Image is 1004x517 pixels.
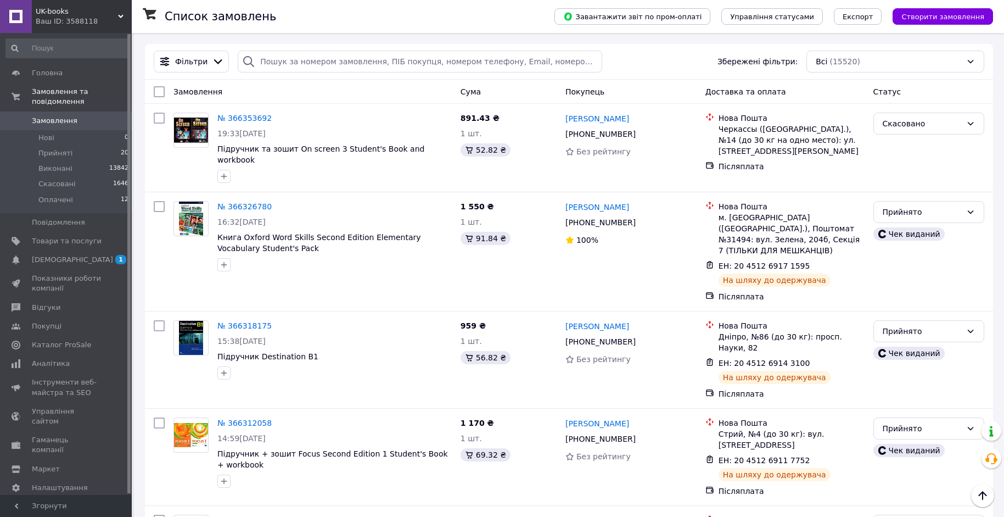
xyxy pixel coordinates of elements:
[174,423,208,447] img: Фото товару
[32,255,113,265] span: [DEMOGRAPHIC_DATA]
[719,320,865,331] div: Нова Пошта
[32,87,132,107] span: Замовлення та повідомлення
[5,38,130,58] input: Пошук
[565,113,629,124] a: [PERSON_NAME]
[217,449,448,469] a: Підручник + зошит Focus Second Edition 1 Student's Book + workbook
[719,291,865,302] div: Післяплата
[563,12,702,21] span: Завантажити звіт по пром-оплаті
[834,8,882,25] button: Експорт
[719,113,865,124] div: Нова Пошта
[461,351,511,364] div: 56.82 ₴
[719,274,831,287] div: На шляху до одержувача
[121,148,128,158] span: 20
[32,464,60,474] span: Маркет
[719,456,810,465] span: ЕН: 20 4512 6911 7752
[461,232,511,245] div: 91.84 ₴
[576,147,631,156] span: Без рейтингу
[461,202,494,211] span: 1 550 ₴
[705,87,786,96] span: Доставка та оплата
[719,331,865,353] div: Дніпро, №86 (до 30 кг): просп. Науки, 82
[901,13,984,21] span: Створити замовлення
[217,233,421,253] a: Книга Oxford Word Skills Second Edition Elementary Vocabulary Student's Pack
[165,10,276,23] h1: Список замовлень
[36,16,132,26] div: Ваш ID: 3588118
[461,129,482,138] span: 1 шт.
[719,388,865,399] div: Післяплата
[719,486,865,497] div: Післяплата
[217,129,266,138] span: 19:33[DATE]
[719,161,865,172] div: Післяплата
[32,435,102,455] span: Гаманець компанії
[461,321,486,330] span: 959 ₴
[883,423,962,435] div: Прийнято
[121,195,128,205] span: 12
[217,144,424,164] a: Підручник та зошит On screen 3 Student's Book and workbook
[113,179,128,189] span: 1646
[873,87,901,96] span: Статус
[32,274,102,293] span: Показники роботи компанії
[32,303,60,313] span: Відгуки
[719,124,865,157] div: Черкассы ([GEOGRAPHIC_DATA].), №14 (до 30 кг на одно место): ул. [STREET_ADDRESS][PERSON_NAME]
[38,195,73,205] span: Оплачені
[721,8,823,25] button: Управління статусами
[883,206,962,218] div: Прийнято
[971,484,994,507] button: Наверх
[565,87,604,96] span: Покупець
[217,419,272,427] a: № 366312058
[461,114,500,123] span: 891.43 ₴
[882,12,993,20] a: Створити замовлення
[829,57,860,66] span: (15520)
[32,321,61,331] span: Покупці
[217,337,266,346] span: 15:38[DATE]
[173,320,209,355] a: Фото товару
[32,218,85,227] span: Повідомлення
[461,448,511,462] div: 69.32 ₴
[719,262,810,270] span: ЕН: 20 4512 6917 1595
[32,483,88,493] span: Налаштування
[32,359,70,369] span: Аналітика
[179,321,203,355] img: Фото товару
[563,126,638,142] div: [PHONE_NUMBER]
[173,418,209,453] a: Фото товару
[816,56,827,67] span: Всі
[461,87,481,96] span: Cума
[38,164,72,174] span: Виконані
[873,347,945,360] div: Чек виданий
[565,321,629,332] a: [PERSON_NAME]
[174,118,208,143] img: Фото товару
[32,116,77,126] span: Замовлення
[461,419,494,427] span: 1 170 ₴
[719,468,831,481] div: На шляху до одержувача
[109,164,128,174] span: 13842
[217,218,266,226] span: 16:32[DATE]
[843,13,873,21] span: Експорт
[173,113,209,148] a: Фото товару
[717,56,798,67] span: Збережені фільтри:
[563,215,638,230] div: [PHONE_NUMBER]
[576,355,631,364] span: Без рейтингу
[563,334,638,349] div: [PHONE_NUMBER]
[217,202,272,211] a: № 366326780
[719,429,865,451] div: Стрий, №4 (до 30 кг): вул. [STREET_ADDRESS]
[38,133,54,143] span: Нові
[217,352,318,361] a: Підручник Destination B1
[32,68,63,78] span: Головна
[730,13,814,21] span: Управління статусами
[38,179,76,189] span: Скасовані
[563,431,638,447] div: [PHONE_NUMBER]
[175,56,207,67] span: Фільтри
[461,434,482,443] span: 1 шт.
[883,325,962,337] div: Прийнято
[32,340,91,350] span: Каталог ProSale
[217,434,266,443] span: 14:59[DATE]
[115,255,126,264] span: 1
[873,227,945,241] div: Чек виданий
[576,236,598,244] span: 100%
[893,8,993,25] button: Створити замовлення
[719,359,810,368] span: ЕН: 20 4512 6914 3100
[719,201,865,212] div: Нова Пошта
[883,118,962,130] div: Скасовано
